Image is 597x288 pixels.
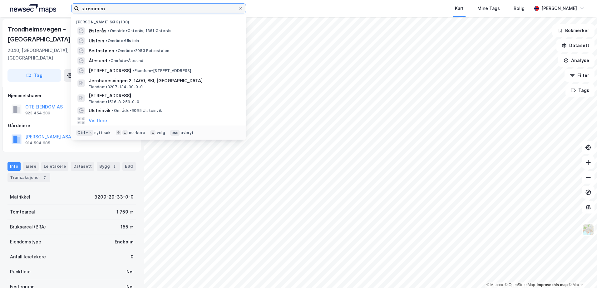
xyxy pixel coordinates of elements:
div: Eiere [23,162,39,171]
div: Transaksjoner [7,173,50,182]
a: OpenStreetMap [505,283,535,287]
span: • [112,108,114,113]
div: 2 [111,163,117,170]
span: Jernbanesvingen 2, 1400, SKI, [GEOGRAPHIC_DATA] [89,77,239,84]
div: 914 594 685 [25,141,50,146]
div: Bygg [97,162,120,171]
div: Mine Tags [477,5,500,12]
div: Kontrollprogram for chat [566,258,597,288]
div: [PERSON_NAME] [541,5,577,12]
button: Tags [565,84,595,97]
div: Kart [455,5,464,12]
span: [STREET_ADDRESS] [89,92,239,99]
span: Område • Ålesund [108,58,143,63]
div: 0 [131,253,134,261]
div: 1 759 ㎡ [116,208,134,216]
div: Antall leietakere [10,253,46,261]
span: Ulsteinvik [89,107,111,114]
button: Tag [7,69,61,82]
div: Bolig [514,5,525,12]
span: • [116,48,117,53]
iframe: Chat Widget [566,258,597,288]
div: Bruksareal (BRA) [10,223,46,231]
a: Mapbox [486,283,504,287]
span: Område • Østerås, 1361 Østerås [108,28,171,33]
div: Datasett [71,162,94,171]
div: Info [7,162,21,171]
div: Leietakere [41,162,68,171]
div: 3209-29-33-0-0 [94,193,134,201]
div: ESG [122,162,136,171]
span: Østerås [89,27,106,35]
div: 7 [42,175,48,181]
button: Datasett [556,39,595,52]
div: Eiendomstype [10,238,41,246]
span: • [106,38,107,43]
div: Nei [126,268,134,276]
span: Ålesund [89,57,107,65]
div: markere [129,130,145,135]
span: Område • 2953 Beitostølen [116,48,169,53]
input: Søk på adresse, matrikkel, gårdeiere, leietakere eller personer [79,4,238,13]
div: esc [170,130,180,136]
button: Bokmerker [552,24,595,37]
span: Område • 6065 Ulsteinvik [112,108,162,113]
span: [STREET_ADDRESS] [89,67,131,74]
div: velg [157,130,165,135]
span: Eiendom • [STREET_ADDRESS] [132,68,191,73]
div: nytt søk [94,130,111,135]
span: • [108,28,110,33]
button: Analyse [558,54,595,67]
div: Gårdeiere [8,122,136,129]
span: Eiendom • 1516-8-259-0-0 [89,99,139,104]
span: Ulstein [89,37,104,45]
div: Punktleie [10,268,31,276]
span: Beitostølen [89,47,114,55]
div: 923 454 209 [25,111,50,116]
div: 2040, [GEOGRAPHIC_DATA], [GEOGRAPHIC_DATA] [7,47,102,62]
img: logo.a4113a55bc3d86da70a041830d287a7e.svg [10,4,56,13]
div: avbryt [181,130,194,135]
div: Enebolig [115,238,134,246]
span: Eiendom • 3207-134-90-0-0 [89,84,143,89]
button: Filter [565,69,595,82]
button: Vis flere [89,117,107,124]
span: • [108,58,110,63]
img: Z [582,224,594,236]
div: [PERSON_NAME] søk (100) [71,15,246,26]
div: Matrikkel [10,193,30,201]
div: Trondheimsvegen - [GEOGRAPHIC_DATA] 82 [7,24,126,44]
span: • [132,68,134,73]
span: Område • Ulstein [106,38,139,43]
div: Hjemmelshaver [8,92,136,99]
a: Improve this map [537,283,568,287]
div: 155 ㎡ [121,223,134,231]
div: Ctrl + k [76,130,93,136]
div: Tomteareal [10,208,35,216]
